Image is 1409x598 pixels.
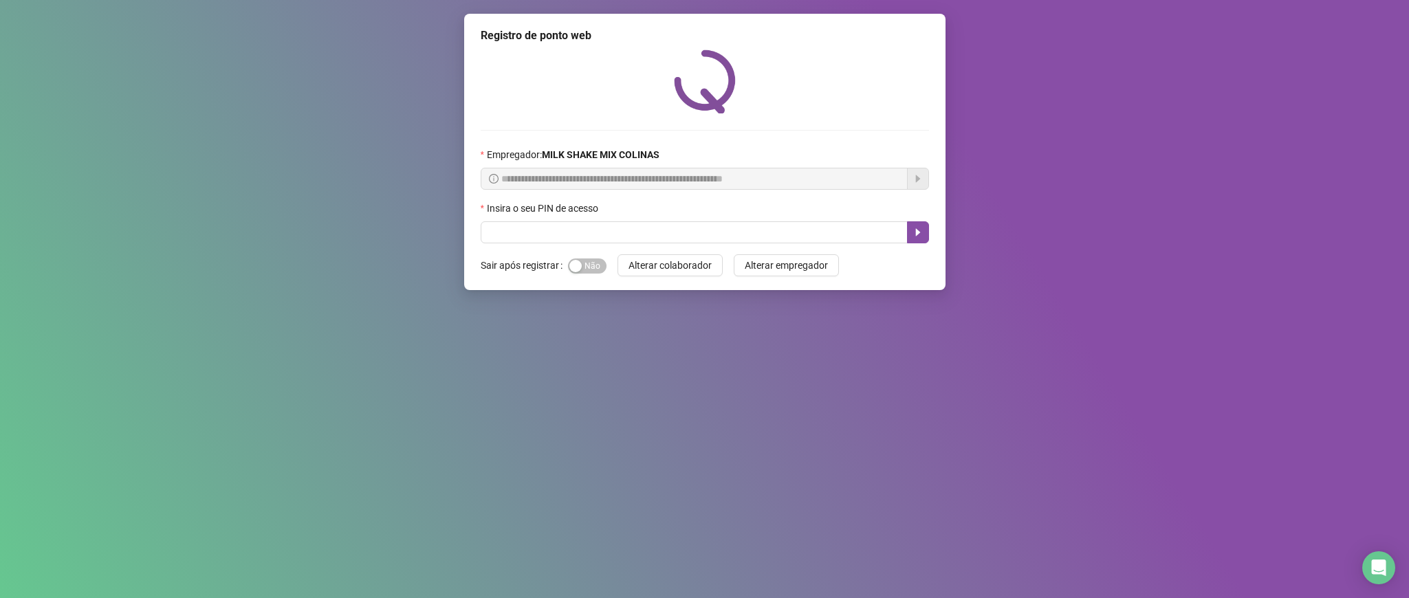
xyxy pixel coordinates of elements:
label: Sair após registrar [481,254,568,276]
span: info-circle [489,174,499,184]
strong: MILK SHAKE MIX COLINAS [542,149,659,160]
img: QRPoint [674,49,736,113]
div: Open Intercom Messenger [1362,551,1395,584]
label: Insira o seu PIN de acesso [481,201,607,216]
span: Empregador : [487,147,659,162]
button: Alterar colaborador [618,254,723,276]
span: caret-right [913,227,924,238]
span: Alterar colaborador [629,258,712,273]
div: Registro de ponto web [481,27,929,44]
button: Alterar empregador [734,254,839,276]
span: Alterar empregador [745,258,828,273]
